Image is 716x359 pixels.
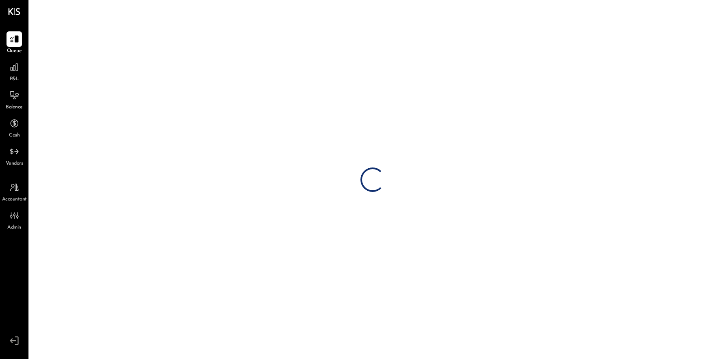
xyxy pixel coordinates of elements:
[0,59,28,83] a: P&L
[0,144,28,167] a: Vendors
[10,76,19,83] span: P&L
[0,88,28,111] a: Balance
[0,116,28,139] a: Cash
[7,224,21,231] span: Admin
[0,208,28,231] a: Admin
[6,104,23,111] span: Balance
[9,132,20,139] span: Cash
[6,160,23,167] span: Vendors
[0,180,28,203] a: Accountant
[2,196,27,203] span: Accountant
[7,48,22,55] span: Queue
[0,31,28,55] a: Queue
